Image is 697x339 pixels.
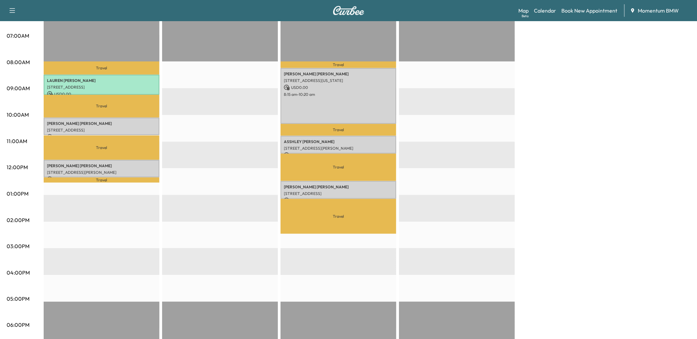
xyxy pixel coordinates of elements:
p: 11:00AM [7,137,27,145]
p: Travel [281,154,396,181]
p: 03:00PM [7,242,29,250]
p: USD 0.00 [284,85,393,91]
p: ASSHLEY [PERSON_NAME] [284,139,393,144]
p: 02:00PM [7,216,29,224]
div: Beta [522,14,529,19]
p: Travel [44,61,159,75]
p: Travel [281,124,396,136]
p: [STREET_ADDRESS][US_STATE] [284,78,393,83]
p: 08:00AM [7,58,30,66]
p: [PERSON_NAME] [PERSON_NAME] [284,71,393,77]
p: [PERSON_NAME] [PERSON_NAME] [284,184,393,190]
p: USD 0.00 [47,91,156,97]
p: Travel [44,135,159,160]
p: 8:15 am - 10:20 am [284,92,393,97]
p: 06:00PM [7,321,29,329]
p: USD 0.00 [47,176,156,182]
p: 09:00AM [7,84,30,92]
p: Travel [44,95,159,118]
p: 07:00AM [7,32,29,40]
p: [STREET_ADDRESS][PERSON_NAME] [47,170,156,175]
p: LAUREN [PERSON_NAME] [47,78,156,83]
p: Travel [281,61,396,68]
p: USD 0.00 [284,152,393,158]
a: Book New Appointment [562,7,618,15]
p: USD 0.00 [47,134,156,140]
span: Momentum BMW [638,7,679,15]
p: [PERSON_NAME] [PERSON_NAME] [47,121,156,126]
p: 01:00PM [7,190,28,198]
p: [STREET_ADDRESS] [47,128,156,133]
a: MapBeta [519,7,529,15]
p: Travel [44,177,159,183]
p: [PERSON_NAME] [PERSON_NAME] [47,163,156,169]
p: Travel [281,199,396,234]
p: [STREET_ADDRESS] [284,191,393,196]
p: [STREET_ADDRESS][PERSON_NAME] [284,146,393,151]
p: USD 0.00 [284,198,393,204]
img: Curbee Logo [333,6,365,15]
p: [STREET_ADDRESS] [47,85,156,90]
p: 12:00PM [7,163,28,171]
p: 05:00PM [7,295,29,303]
p: 04:00PM [7,269,30,277]
p: 10:00AM [7,111,29,119]
a: Calendar [534,7,556,15]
